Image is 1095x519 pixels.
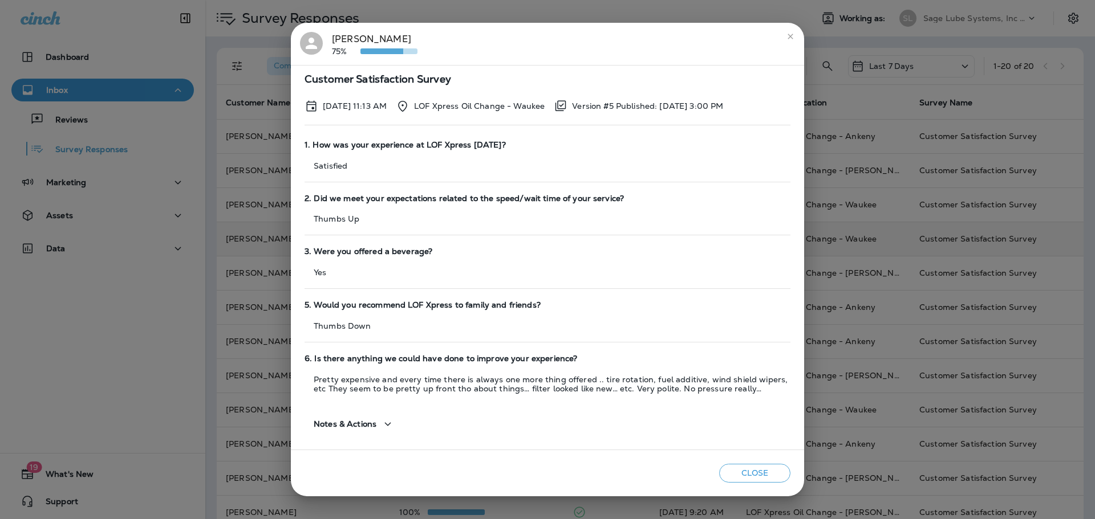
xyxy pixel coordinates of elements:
p: Satisfied [305,161,790,170]
button: Close [719,464,790,483]
p: Thumbs Down [305,321,790,330]
span: Customer Satisfaction Survey [305,75,790,84]
span: 5. Would you recommend LOF Xpress to family and friends? [305,300,790,310]
p: LOF Xpress Oil Change - Waukee [414,101,545,111]
span: Notes & Actions [314,419,376,429]
p: Version #5 Published: [DATE] 3:00 PM [572,101,723,111]
span: 2. Did we meet your expectations related to the speed/wait time of your service? [305,194,790,203]
p: Yes [305,268,790,277]
p: Pretty expensive and every time there is always one more thing offered .. tire rotation, fuel add... [305,375,790,393]
span: 1. How was your experience at LOF Xpress [DATE]? [305,140,790,150]
p: Aug 18, 2025 11:13 AM [323,101,387,111]
p: 75% [332,47,360,56]
span: 3. Were you offered a beverage? [305,247,790,256]
p: Thumbs Up [305,214,790,223]
div: [PERSON_NAME] [332,32,417,56]
button: Notes & Actions [305,408,404,440]
button: close [781,27,800,46]
span: 6. Is there anything we could have done to improve your experience? [305,354,790,363]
